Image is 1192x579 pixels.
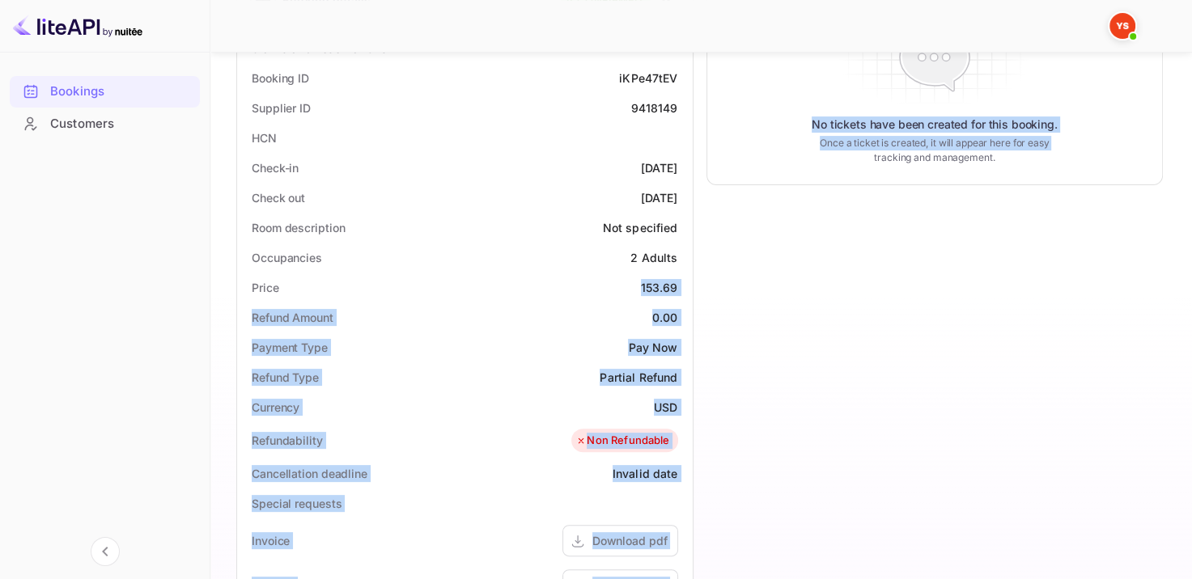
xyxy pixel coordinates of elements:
[50,82,192,101] div: Bookings
[252,249,322,266] div: Occupancies
[630,99,677,116] div: 9418149
[252,99,311,116] div: Supplier ID
[812,136,1056,165] p: Once a ticket is created, it will appear here for easy tracking and management.
[252,399,299,416] div: Currency
[641,189,678,206] div: [DATE]
[10,76,200,106] a: Bookings
[252,159,299,176] div: Check-in
[252,309,333,326] div: Refund Amount
[10,76,200,108] div: Bookings
[252,369,319,386] div: Refund Type
[252,189,305,206] div: Check out
[628,339,677,356] div: Pay Now
[10,108,200,140] div: Customers
[613,465,678,482] div: Invalid date
[630,249,677,266] div: 2 Adults
[252,495,341,512] div: Special requests
[13,13,142,39] img: LiteAPI logo
[592,532,668,549] div: Download pdf
[50,115,192,133] div: Customers
[10,108,200,138] a: Customers
[252,465,367,482] div: Cancellation deadline
[641,159,678,176] div: [DATE]
[641,279,678,296] div: 153.69
[252,279,279,296] div: Price
[252,129,277,146] div: HCN
[812,116,1058,133] p: No tickets have been created for this booking.
[600,369,677,386] div: Partial Refund
[252,339,328,356] div: Payment Type
[252,70,309,87] div: Booking ID
[252,219,345,236] div: Room description
[619,70,677,87] div: iKPe47tEV
[252,532,290,549] div: Invoice
[1109,13,1135,39] img: Yandex Support
[652,309,678,326] div: 0.00
[252,432,323,449] div: Refundability
[654,399,677,416] div: USD
[91,537,120,566] button: Collapse navigation
[575,433,669,449] div: Non Refundable
[603,219,678,236] div: Not specified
